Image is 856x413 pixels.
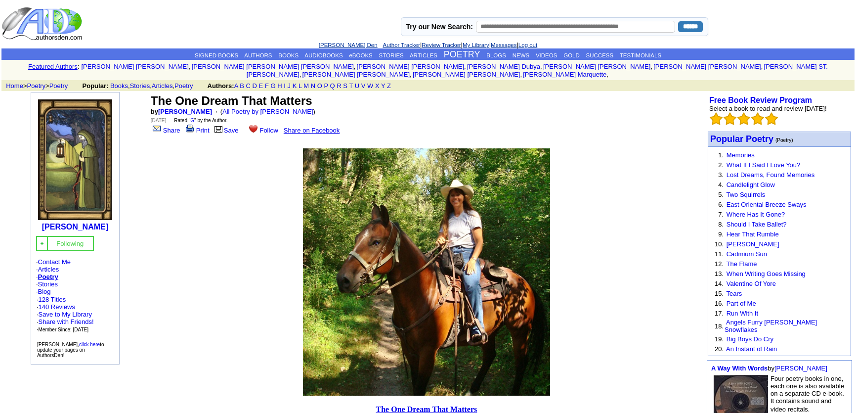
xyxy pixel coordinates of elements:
[491,42,516,48] a: Messages
[190,118,194,123] a: G
[718,211,724,218] font: 7.
[270,82,275,90] a: G
[381,82,385,90] a: Y
[727,201,807,208] a: East Oriental Breeze Sways
[151,94,312,107] font: The One Dream That Matters
[523,71,606,78] a: [PERSON_NAME] Marquette
[608,72,609,78] font: i
[422,42,461,48] a: Review Tracker
[56,239,84,247] a: Following
[6,82,23,90] a: Home
[192,63,354,70] a: [PERSON_NAME] [PERSON_NAME] [PERSON_NAME]
[774,365,827,372] a: [PERSON_NAME]
[775,138,793,143] font: (Poetry)
[653,63,761,70] a: [PERSON_NAME] [PERSON_NAME]
[151,108,212,115] font: by
[727,270,806,277] a: When Writing Goes Missing
[367,82,373,90] a: W
[39,303,75,311] a: 140 Reviews
[737,112,750,125] img: bigemptystars.png
[542,64,543,70] font: i
[715,280,724,287] font: 14.
[770,375,844,413] font: Four poetry books in one, each one is also available on a separate CD e-book. It contains sound a...
[153,125,161,133] img: share_page.gif
[727,161,801,169] a: What If I Said I Love You?
[357,63,464,70] a: [PERSON_NAME] [PERSON_NAME]
[586,52,614,58] a: SUCCESS
[259,82,263,90] a: E
[727,171,814,179] a: Lost Dreams, Found Memories
[727,211,785,218] a: Where Has It Gone?
[56,240,84,247] font: Following
[244,52,272,58] a: AUTHORS
[467,63,540,70] a: [PERSON_NAME] Dubya
[349,52,372,58] a: eBOOKS
[39,318,94,325] a: Share with Friends!
[277,82,282,90] a: H
[406,23,473,31] label: Try our New Search:
[726,191,765,198] a: Two Squirrels
[355,82,359,90] a: U
[361,82,366,90] a: V
[37,342,104,358] font: [PERSON_NAME], to update your pages on AuthorsDen!
[81,63,188,70] a: [PERSON_NAME] [PERSON_NAME]
[288,82,291,90] a: J
[355,64,356,70] font: i
[28,63,78,70] a: Featured Authors
[518,42,537,48] a: Log out
[158,108,212,115] a: [PERSON_NAME]
[715,260,724,268] font: 12.
[727,151,755,159] a: Memories
[38,258,71,266] a: Contact Me
[763,64,764,70] font: i
[710,135,773,143] a: Popular Poetry
[213,125,224,133] img: library.gif
[38,266,59,273] a: Articles
[715,345,724,353] font: 20.
[444,49,480,59] a: POETRY
[151,127,180,134] a: Share
[83,82,400,90] font: , , ,
[522,72,523,78] font: i
[213,127,239,134] a: Save
[49,82,68,90] a: Poetry
[718,221,724,228] font: 8.
[303,82,309,90] a: M
[718,191,724,198] font: 5.
[324,82,328,90] a: P
[39,311,92,318] a: Save to My Library
[39,327,89,332] font: Member Since: [DATE]
[751,112,764,125] img: bigemptystars.png
[249,124,257,133] img: heart.gif
[253,82,257,90] a: D
[652,64,653,70] font: i
[343,82,347,90] a: S
[765,112,778,125] img: bigemptystars.png
[240,82,244,90] a: B
[337,82,341,90] a: R
[42,223,108,231] b: [PERSON_NAME]
[27,82,46,90] a: Poetry
[543,63,650,70] a: [PERSON_NAME] [PERSON_NAME]
[319,41,537,48] font: | | | |
[387,82,391,90] a: Z
[715,250,724,258] font: 11.
[222,108,313,115] a: All Poetry by [PERSON_NAME]
[81,63,828,78] font: , , , , , , , , , ,
[174,82,193,90] a: Poetry
[299,82,302,90] a: L
[304,52,342,58] a: AUDIOBOOKS
[536,52,557,58] a: VIDEOS
[726,345,777,353] a: An Instant of Rain
[725,319,817,333] a: Angels Furry [PERSON_NAME] Snowflakes
[317,82,322,90] a: O
[284,82,286,90] a: I
[726,260,757,268] a: The Flame
[718,171,724,179] font: 3.
[715,270,724,277] font: 13.
[413,71,520,78] a: [PERSON_NAME] [PERSON_NAME]
[110,82,128,90] a: Books
[727,221,787,228] a: Should I Take Ballet?
[715,290,724,297] font: 15.
[130,82,150,90] a: Stories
